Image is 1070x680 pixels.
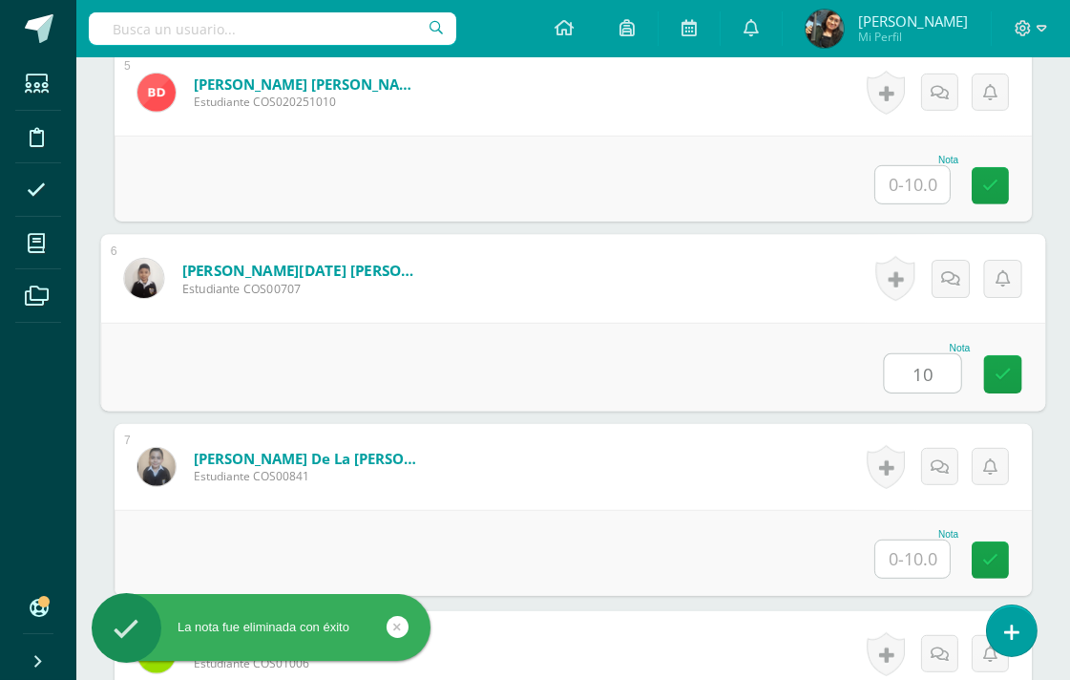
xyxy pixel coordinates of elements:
[92,619,430,636] div: La nota fue eliminada con éxito
[194,74,423,94] a: [PERSON_NAME] [PERSON_NAME]
[858,29,968,45] span: Mi Perfil
[124,259,163,298] img: adfa37d14355c4228e0320c62ffb32b5.png
[137,448,176,486] img: 341f325d86bdcaf49be3bb6f1b50af4d.png
[194,468,423,484] span: Estudiante COS00841
[884,343,971,353] div: Nota
[885,354,961,393] input: 0-10.0
[874,155,958,165] div: Nota
[875,166,950,203] input: 0-10.0
[137,74,176,112] img: 20880125b338670647fdde40d0fd0314.png
[182,280,418,297] span: Estudiante COS00707
[194,94,423,110] span: Estudiante COS020251010
[806,10,844,48] img: 439d448c487c85982186577c6a0dea94.png
[874,529,958,540] div: Nota
[89,12,456,45] input: Busca un usuario...
[858,11,968,31] span: [PERSON_NAME]
[182,261,418,281] a: [PERSON_NAME][DATE] [PERSON_NAME]
[194,449,423,468] a: [PERSON_NAME] de la [PERSON_NAME] [PERSON_NAME]
[875,541,950,578] input: 0-10.0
